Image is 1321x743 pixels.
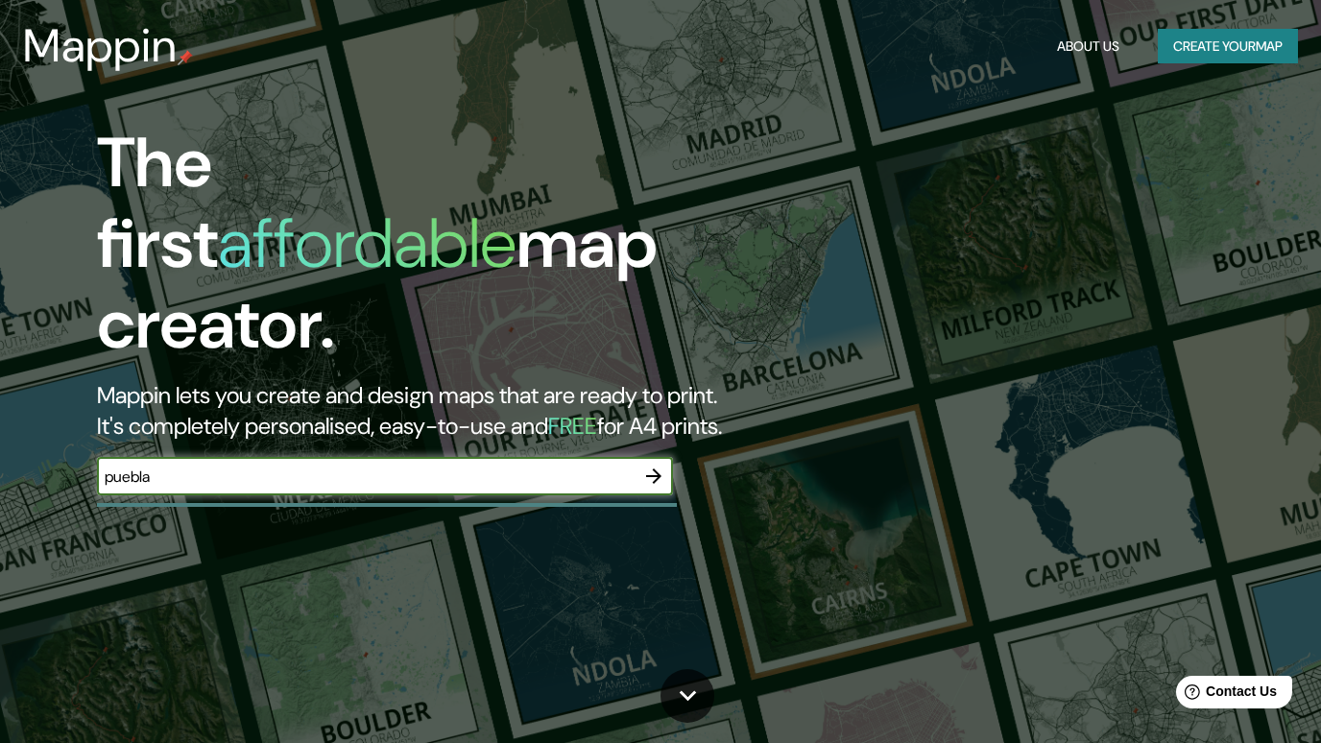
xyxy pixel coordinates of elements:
[1158,29,1298,64] button: Create yourmap
[218,199,516,288] h1: affordable
[1150,668,1300,722] iframe: Help widget launcher
[97,380,757,442] h2: Mappin lets you create and design maps that are ready to print. It's completely personalised, eas...
[97,466,635,488] input: Choose your favourite place
[23,19,178,73] h3: Mappin
[97,123,757,380] h1: The first map creator.
[1049,29,1127,64] button: About Us
[548,411,597,441] h5: FREE
[178,50,193,65] img: mappin-pin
